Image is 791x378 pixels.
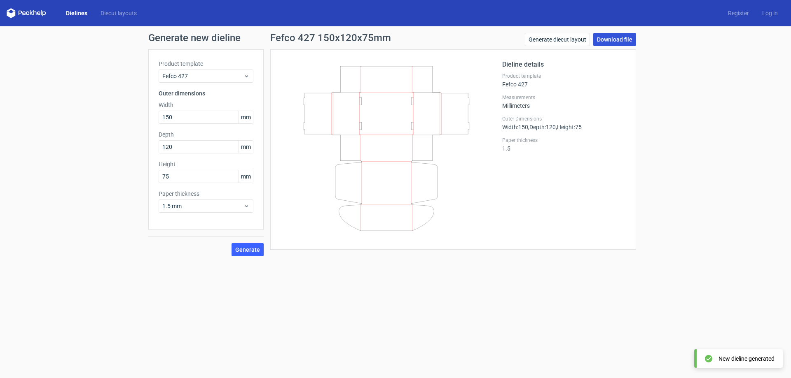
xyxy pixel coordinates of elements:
[148,33,643,43] h1: Generate new dieline
[502,94,626,109] div: Millimeters
[502,116,626,122] label: Outer Dimensions
[235,247,260,253] span: Generate
[502,124,528,130] span: Width : 150
[239,141,253,153] span: mm
[162,202,243,210] span: 1.5 mm
[59,9,94,17] a: Dielines
[239,111,253,123] span: mm
[159,160,253,168] label: Height
[721,9,756,17] a: Register
[270,33,391,43] h1: Fefco 427 150x120x75mm
[159,190,253,198] label: Paper thickness
[502,60,626,70] h2: Dieline details
[525,33,590,46] a: Generate diecut layout
[159,101,253,109] label: Width
[593,33,636,46] a: Download file
[162,72,243,80] span: Fefco 427
[502,137,626,144] label: Paper thickness
[756,9,784,17] a: Log in
[556,124,582,130] span: , Height : 75
[94,9,143,17] a: Diecut layouts
[502,73,626,79] label: Product template
[232,243,264,256] button: Generate
[502,94,626,101] label: Measurements
[528,124,556,130] span: , Depth : 120
[159,89,253,97] h3: Outer dimensions
[159,60,253,68] label: Product template
[239,170,253,183] span: mm
[718,355,775,363] div: New dieline generated
[159,130,253,139] label: Depth
[502,137,626,152] div: 1.5
[502,73,626,88] div: Fefco 427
